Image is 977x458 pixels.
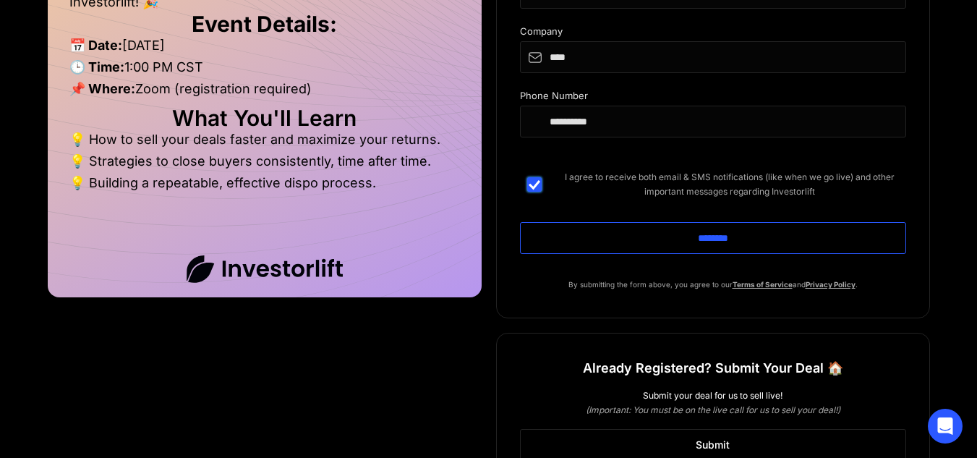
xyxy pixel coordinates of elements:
div: Open Intercom Messenger [928,409,963,444]
div: Submit your deal for us to sell live! [520,389,906,403]
h1: Already Registered? Submit Your Deal 🏠 [583,355,843,381]
strong: 🕒 Time: [69,59,124,75]
li: [DATE] [69,38,460,60]
li: 1:00 PM CST [69,60,460,82]
li: 💡 Building a repeatable, effective dispo process. [69,176,460,190]
a: Privacy Policy [806,280,856,289]
li: 💡 How to sell your deals faster and maximize your returns. [69,132,460,154]
strong: 📌 Where: [69,81,135,96]
strong: Event Details: [192,11,337,37]
div: Company [520,26,906,41]
p: By submitting the form above, you agree to our and . [520,277,906,292]
div: Phone Number [520,90,906,106]
li: 💡 Strategies to close buyers consistently, time after time. [69,154,460,176]
h2: What You'll Learn [69,111,460,125]
em: (Important: You must be on the live call for us to sell your deal!) [586,404,840,415]
span: I agree to receive both email & SMS notifications (like when we go live) and other important mess... [553,170,906,199]
a: Terms of Service [733,280,793,289]
strong: 📅 Date: [69,38,122,53]
li: Zoom (registration required) [69,82,460,103]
